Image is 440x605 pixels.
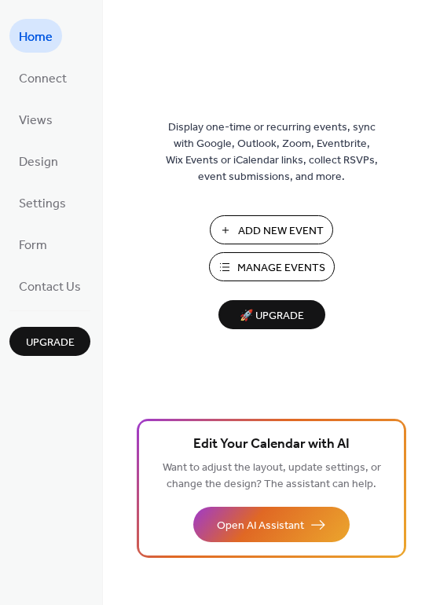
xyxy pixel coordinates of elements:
[19,275,81,299] span: Contact Us
[9,269,90,302] a: Contact Us
[209,252,335,281] button: Manage Events
[193,507,350,542] button: Open AI Assistant
[9,60,76,94] a: Connect
[163,457,381,495] span: Want to adjust the layout, update settings, or change the design? The assistant can help.
[166,119,378,185] span: Display one-time or recurring events, sync with Google, Outlook, Zoom, Eventbrite, Wix Events or ...
[228,306,316,327] span: 🚀 Upgrade
[193,434,350,456] span: Edit Your Calendar with AI
[19,150,58,174] span: Design
[210,215,333,244] button: Add New Event
[9,144,68,178] a: Design
[9,102,62,136] a: Views
[9,19,62,53] a: Home
[19,192,66,216] span: Settings
[19,108,53,133] span: Views
[19,233,47,258] span: Form
[9,185,75,219] a: Settings
[9,327,90,356] button: Upgrade
[238,223,324,240] span: Add New Event
[218,300,325,329] button: 🚀 Upgrade
[19,67,67,91] span: Connect
[9,227,57,261] a: Form
[217,518,304,534] span: Open AI Assistant
[26,335,75,351] span: Upgrade
[19,25,53,49] span: Home
[237,260,325,277] span: Manage Events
